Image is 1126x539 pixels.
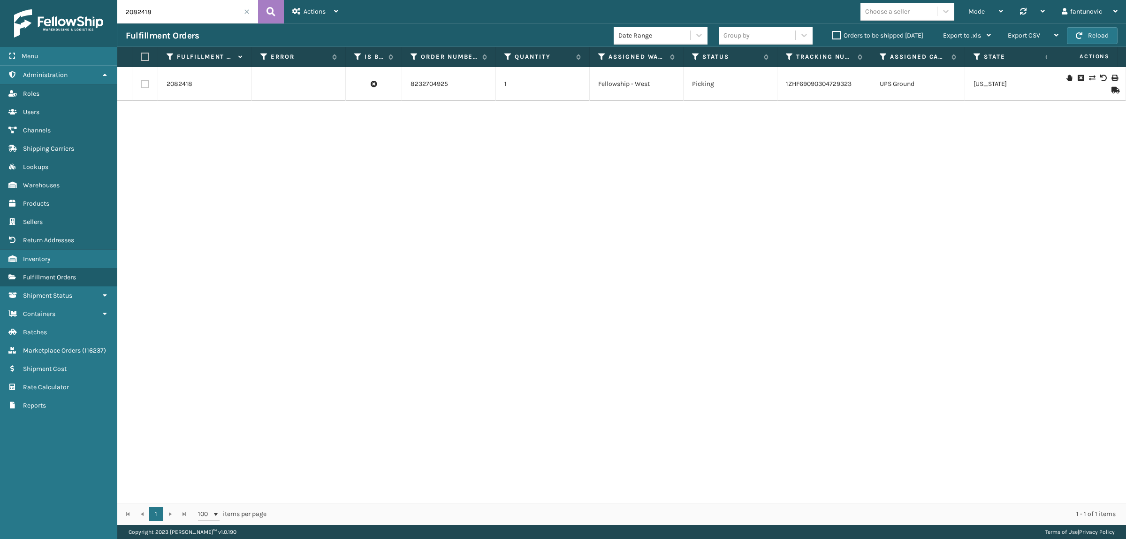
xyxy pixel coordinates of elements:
a: 1 [149,507,163,521]
div: 1 - 1 of 1 items [280,509,1116,519]
a: Privacy Policy [1079,529,1115,535]
span: Warehouses [23,181,60,189]
td: Fellowship - West [590,67,684,101]
a: 2082418 [167,79,192,89]
label: Tracking Number [796,53,853,61]
span: Menu [22,52,38,60]
span: Fulfillment Orders [23,273,76,281]
a: 8232704925 [411,79,448,89]
td: [US_STATE] [965,67,1059,101]
div: Date Range [618,31,691,40]
i: Void Label [1100,75,1106,81]
i: Print Label [1111,75,1117,81]
label: Order Number [421,53,478,61]
div: Group by [723,31,750,40]
label: Assigned Warehouse [609,53,665,61]
span: Batches [23,328,47,336]
span: Administration [23,71,68,79]
button: Reload [1067,27,1118,44]
i: Change shipping [1089,75,1095,81]
span: Users [23,108,39,116]
td: 1 [496,67,590,101]
span: Shipment Cost [23,365,67,373]
label: Quantity [515,53,571,61]
span: Shipment Status [23,292,72,300]
span: Products [23,200,49,208]
span: Sellers [23,218,43,226]
i: On Hold [1066,75,1072,81]
span: Inventory [23,255,51,263]
td: Picking [684,67,777,101]
label: Assigned Carrier Service [890,53,947,61]
span: items per page [198,507,266,521]
span: Marketplace Orders [23,346,81,354]
span: Channels [23,126,51,134]
label: Fulfillment Order Id [177,53,234,61]
span: Actions [1050,49,1115,64]
span: 100 [198,509,212,519]
img: logo [14,9,103,38]
span: Return Addresses [23,236,74,244]
p: Copyright 2023 [PERSON_NAME]™ v 1.0.190 [129,525,236,539]
label: State [984,53,1041,61]
label: Error [271,53,327,61]
span: Export CSV [1008,31,1040,39]
i: Cancel Fulfillment Order [1078,75,1083,81]
i: Mark as Shipped [1111,87,1117,93]
div: | [1045,525,1115,539]
span: Rate Calculator [23,383,69,391]
span: Export to .xls [943,31,981,39]
span: Shipping Carriers [23,145,74,153]
label: Orders to be shipped [DATE] [832,31,923,39]
span: Mode [968,8,985,15]
span: Containers [23,310,55,318]
span: Roles [23,90,39,98]
td: UPS Ground [871,67,965,101]
span: ( 116237 ) [82,346,106,354]
span: Reports [23,401,46,409]
a: 1ZHF69090304729323 [786,80,852,88]
div: Choose a seller [865,7,910,16]
a: Terms of Use [1045,529,1078,535]
span: Actions [304,8,326,15]
h3: Fulfillment Orders [126,30,199,41]
label: Is Buy Shipping [365,53,384,61]
span: Lookups [23,163,48,171]
label: Status [702,53,759,61]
